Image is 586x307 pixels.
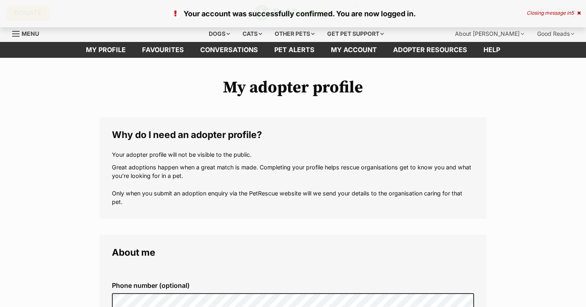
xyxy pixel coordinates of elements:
div: Get pet support [321,26,389,42]
div: Cats [237,26,268,42]
a: Menu [12,26,45,40]
div: Dogs [203,26,236,42]
div: About [PERSON_NAME] [449,26,530,42]
legend: Why do I need an adopter profile? [112,129,474,140]
legend: About me [112,247,474,258]
a: My account [323,42,385,58]
a: Pet alerts [266,42,323,58]
a: Adopter resources [385,42,475,58]
div: Good Reads [531,26,580,42]
h1: My adopter profile [100,78,486,97]
fieldset: Why do I need an adopter profile? [100,117,486,219]
a: Help [475,42,508,58]
a: Favourites [134,42,192,58]
span: Menu [22,30,39,37]
a: My profile [78,42,134,58]
p: Great adoptions happen when a great match is made. Completing your profile helps rescue organisat... [112,163,474,206]
div: Other pets [269,26,320,42]
a: conversations [192,42,266,58]
p: Your adopter profile will not be visible to the public. [112,150,474,159]
label: Phone number (optional) [112,282,474,289]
